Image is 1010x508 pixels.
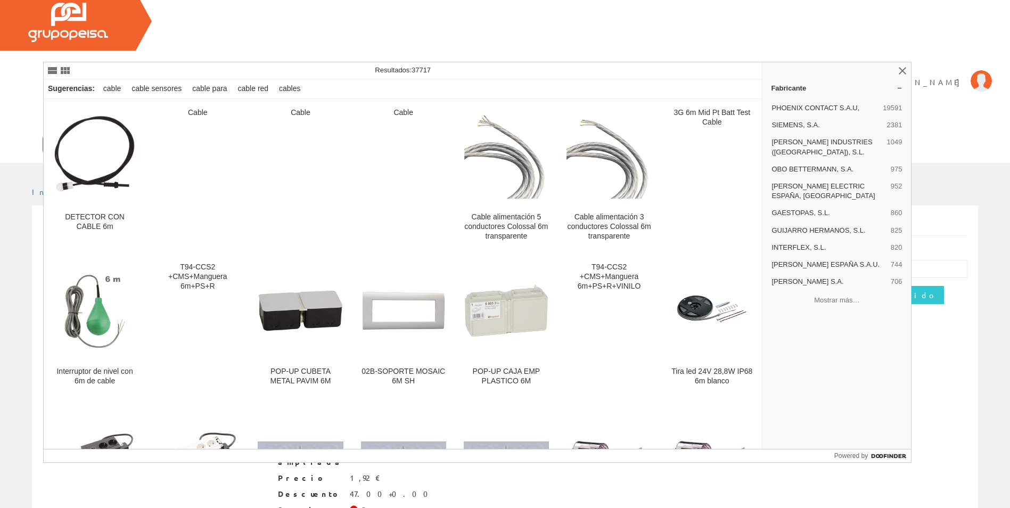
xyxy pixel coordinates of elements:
[352,100,455,253] a: Cable
[52,413,137,498] img: IN-MLINK 6M NE 2SCH+USB 2MT
[558,254,660,398] a: T94-CCS2 +CMS+Manguera 6m+PS+R+VINILO
[52,367,137,386] div: Interruptor de nivel con 6m de cable
[661,254,763,398] a: Tira led 24V 28,8W IP68 6m blanco Tira led 24V 28,8W IP68 6m blanco
[771,226,886,235] span: GUIJARRO HERMANOS, S.L.
[566,113,652,199] img: Cable alimentación 3 conductores Colossal 6m transparente
[661,100,763,253] a: 3G 6m Mid Pt Batt Test Cable
[258,268,343,353] img: POP-UP CUBETA METAL PAVIM 6M
[669,428,754,483] img: Cable-sonda para líquidos conductivos SERIE 72, cable 6m para pozos y tanques a presión
[278,489,342,499] span: Descuento
[455,100,557,253] a: Cable alimentación 5 conductores Colossal 6m transparente Cable alimentación 5 conductores Coloss...
[762,79,911,96] a: Fabricante
[275,79,305,99] div: cables
[464,441,549,470] img: LATIGUILLO CONEXIÓN RÁPIDA MACHO-HEMBRA 3 POLOS. 6M. CABLE RZ - 0,6/1KV. LIBRE DE HALÓGENOS. SECCIÓN
[566,428,652,483] img: Cable-sonda para líquidos conductivos SERIE 72, cable 6m para pozos y tanques a presión
[188,79,231,99] div: cable para
[891,260,902,269] span: 744
[155,108,240,118] div: Cable
[771,137,882,157] span: [PERSON_NAME] INDUSTRIES ([GEOGRAPHIC_DATA]), S.L.
[127,79,186,99] div: cable sensores
[771,120,882,130] span: SIEMENS, S.A.
[771,208,886,218] span: GAESTOPAS, S.L.
[834,449,912,462] a: Powered by
[52,268,137,353] img: Interruptor de nivel con 6m de cable
[558,100,660,253] a: Cable alimentación 3 conductores Colossal 6m transparente Cable alimentación 3 conductores Coloss...
[412,66,431,74] span: 37717
[52,212,137,232] div: DETECTOR CON CABLE 6m
[767,291,907,309] button: Mostrar más…
[44,254,146,398] a: Interruptor de nivel con 6m de cable Interruptor de nivel con 6m de cable
[146,254,249,398] a: T94-CCS2 +CMS+Manguera 6m+PS+R
[361,441,446,470] img: LATIGUILLO CONEXIÓN RÁPIDA MACHO-HEMBRA 3 POLOS. 6M. CABLE RZ - 0,6/1KV. LIBRE DE HALÓGENOS. SECCIÓN
[352,254,455,398] a: 02B-SOPORTE MOSAIC 6M SH 02B-SOPORTE MOSAIC 6M SH
[886,137,902,157] span: 1049
[52,113,137,199] img: DETECTOR CON CABLE 6m
[891,182,902,201] span: 952
[771,260,886,269] span: [PERSON_NAME] ESPAÑA S.A.U.
[891,277,902,286] span: 706
[350,473,381,484] div: 1,92 €
[44,81,97,96] div: Sugerencias:
[361,268,446,353] img: 02B-SOPORTE MOSAIC 6M SH
[891,243,902,252] span: 820
[99,79,125,99] div: cable
[234,79,273,99] div: cable red
[146,100,249,253] a: Cable
[361,367,446,386] div: 02B-SOPORTE MOSAIC 6M SH
[350,489,434,499] div: 47.00+0.00
[464,113,549,199] img: Cable alimentación 5 conductores Colossal 6m transparente
[258,367,343,386] div: POP-UP CUBETA METAL PAVIM 6M
[771,103,878,113] span: PHOENIX CONTACT S.A.U,
[455,254,557,398] a: POP-UP CAJA EMP PLASTICO 6M POP-UP CAJA EMP PLASTICO 6M
[771,182,886,201] span: [PERSON_NAME] ELECTRIC ESPAÑA, [GEOGRAPHIC_DATA]
[566,263,652,291] div: T94-CCS2 +CMS+Manguera 6m+PS+R+VINILO
[258,441,343,470] img: LATIGUILLO CONEXIÓN RÁPIDA MACHO-HEMBRA 3 POLOS. 6M. CABLE RZ - 0,6/1KV. LIBRE DE HALÓGENOS. SECCIÓN
[883,103,902,113] span: 19591
[249,100,351,253] a: Cable
[464,367,549,386] div: POP-UP CAJA EMP PLASTICO 6M
[155,263,240,291] div: T94-CCS2 +CMS+Manguera 6m+PS+R
[891,226,902,235] span: 825
[258,108,343,118] div: Cable
[278,473,342,484] span: Precio
[375,66,431,74] span: Resultados:
[669,282,754,339] img: Tira led 24V 28,8W IP68 6m blanco
[669,108,754,127] div: 3G 6m Mid Pt Batt Test Cable
[155,413,240,498] img: IN-MLINK 6M BL 2SCH+USB 2MT
[771,277,886,286] span: [PERSON_NAME] S.A.
[891,208,902,218] span: 860
[669,367,754,386] div: Tira led 24V 28,8W IP68 6m blanco
[44,100,146,253] a: DETECTOR CON CABLE 6m DETECTOR CON CABLE 6m
[32,187,77,196] a: Inicio
[886,120,902,130] span: 2381
[249,254,351,398] a: POP-UP CUBETA METAL PAVIM 6M POP-UP CUBETA METAL PAVIM 6M
[891,165,902,174] span: 975
[771,243,886,252] span: INTERFLEX, S.L.
[834,451,868,461] span: Powered by
[566,212,652,241] div: Cable alimentación 3 conductores Colossal 6m transparente
[464,212,549,241] div: Cable alimentación 5 conductores Colossal 6m transparente
[464,268,549,353] img: POP-UP CAJA EMP PLASTICO 6M
[361,108,446,118] div: Cable
[771,165,886,174] span: OBO BETTERMANN, S.A.
[28,3,108,42] img: Grupo Peisa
